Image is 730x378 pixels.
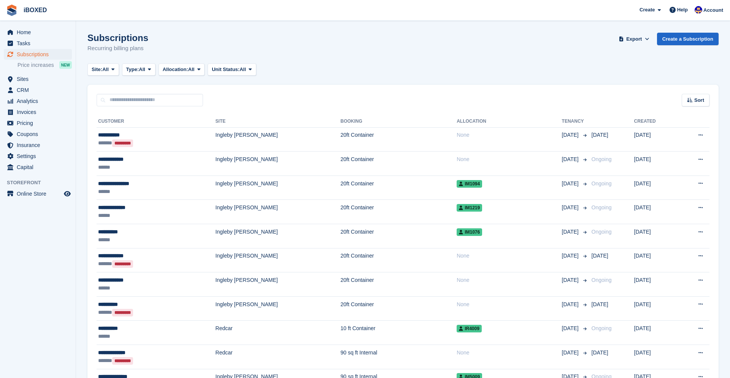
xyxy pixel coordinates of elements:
[102,66,109,73] span: All
[17,61,72,69] a: Price increases NEW
[634,115,678,128] th: Created
[695,6,702,14] img: Noor Rashid
[4,107,72,117] a: menu
[640,6,655,14] span: Create
[4,129,72,139] a: menu
[4,96,72,106] a: menu
[634,224,678,248] td: [DATE]
[87,33,148,43] h1: Subscriptions
[4,151,72,161] a: menu
[457,155,562,163] div: None
[17,49,62,60] span: Subscriptions
[216,224,341,248] td: Ingleby [PERSON_NAME]
[634,321,678,345] td: [DATE]
[592,229,612,235] span: Ongoing
[87,63,119,76] button: Site: All
[4,118,72,128] a: menu
[457,131,562,139] div: None
[341,176,457,200] td: 20ft Container
[92,66,102,73] span: Site:
[562,276,580,284] span: [DATE]
[457,252,562,260] div: None
[59,61,72,69] div: NEW
[341,152,457,176] td: 20ft Container
[216,115,341,128] th: Site
[457,349,562,357] div: None
[341,272,457,297] td: 20ft Container
[341,224,457,248] td: 20ft Container
[4,27,72,38] a: menu
[592,277,612,283] span: Ongoing
[457,301,562,308] div: None
[562,131,580,139] span: [DATE]
[17,85,62,95] span: CRM
[617,33,651,45] button: Export
[562,115,589,128] th: Tenancy
[634,152,678,176] td: [DATE]
[216,152,341,176] td: Ingleby [PERSON_NAME]
[139,66,145,73] span: All
[17,38,62,49] span: Tasks
[97,115,216,128] th: Customer
[562,204,580,212] span: [DATE]
[341,200,457,224] td: 20ft Container
[592,132,608,138] span: [DATE]
[592,350,608,356] span: [DATE]
[4,74,72,84] a: menu
[4,162,72,172] a: menu
[17,162,62,172] span: Capital
[4,38,72,49] a: menu
[216,200,341,224] td: Ingleby [PERSON_NAME]
[7,179,76,187] span: Storefront
[216,296,341,321] td: Ingleby [PERSON_NAME]
[17,62,54,69] span: Price increases
[341,296,457,321] td: 20ft Container
[634,176,678,200] td: [DATE]
[592,156,612,162] span: Ongoing
[592,180,612,187] span: Ongoing
[17,96,62,106] span: Analytics
[17,151,62,161] span: Settings
[562,228,580,236] span: [DATE]
[341,127,457,152] td: 20ft Container
[341,248,457,272] td: 20ft Container
[212,66,240,73] span: Unit Status:
[592,204,612,210] span: Ongoing
[216,248,341,272] td: Ingleby [PERSON_NAME]
[677,6,688,14] span: Help
[216,176,341,200] td: Ingleby [PERSON_NAME]
[457,180,482,188] span: IM1094
[17,140,62,150] span: Insurance
[17,74,62,84] span: Sites
[21,4,50,16] a: iBOXED
[592,301,608,307] span: [DATE]
[657,33,719,45] a: Create a Subscription
[6,5,17,16] img: stora-icon-8386f47178a22dfd0bd8f6a31ec36ba5ce8667c1dd55bd0f319d3a0aa187defe.svg
[122,63,156,76] button: Type: All
[341,115,457,128] th: Booking
[126,66,139,73] span: Type:
[562,180,580,188] span: [DATE]
[457,204,482,212] span: IM1219
[592,253,608,259] span: [DATE]
[562,324,580,332] span: [DATE]
[17,118,62,128] span: Pricing
[216,272,341,297] td: Ingleby [PERSON_NAME]
[17,129,62,139] span: Coupons
[562,155,580,163] span: [DATE]
[562,349,580,357] span: [DATE]
[457,228,482,236] span: IM1076
[457,325,482,332] span: IR4009
[341,321,457,345] td: 10 ft Container
[216,345,341,369] td: Redcar
[626,35,642,43] span: Export
[4,140,72,150] a: menu
[208,63,256,76] button: Unit Status: All
[216,321,341,345] td: Redcar
[4,85,72,95] a: menu
[216,127,341,152] td: Ingleby [PERSON_NAME]
[163,66,188,73] span: Allocation:
[634,272,678,297] td: [DATE]
[703,6,723,14] span: Account
[188,66,195,73] span: All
